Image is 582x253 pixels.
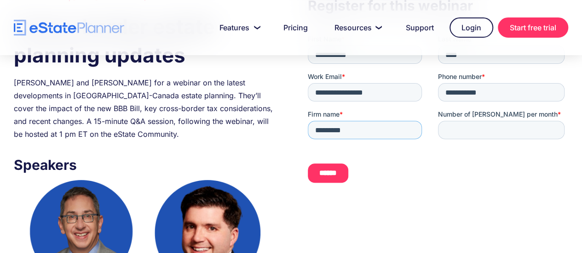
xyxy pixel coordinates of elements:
a: Pricing [272,18,319,37]
div: [PERSON_NAME] and [PERSON_NAME] for a webinar on the latest developments in [GEOGRAPHIC_DATA]-Can... [14,76,274,141]
h3: Speakers [14,154,274,175]
iframe: Form 0 [308,34,568,190]
a: Start free trial [498,17,568,38]
a: Login [449,17,493,38]
a: Resources [323,18,390,37]
a: Support [395,18,445,37]
a: home [14,20,124,36]
a: Features [208,18,268,37]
